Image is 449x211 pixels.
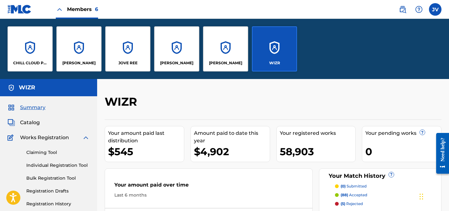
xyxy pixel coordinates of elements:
span: (88) [341,193,348,197]
a: (5) rejected [335,201,433,207]
div: $4,902 [194,145,270,159]
span: Catalog [20,119,40,126]
a: Registration History [26,201,90,207]
p: JOVE REE [118,60,138,66]
img: Close [56,6,63,13]
a: Claiming Tool [26,149,90,156]
img: Summary [8,104,15,111]
div: Your Match History [327,172,433,180]
span: 6 [95,6,98,12]
p: accepted [341,192,367,198]
div: User Menu [429,3,441,16]
div: Your registered works [280,129,356,137]
div: Amount paid to date this year [194,129,270,145]
h5: WIZR [19,84,35,91]
p: JAMES MARTINEZ [62,60,96,66]
div: 0 [365,145,441,159]
iframe: Resource Center [431,128,449,179]
div: Your amount paid over time [114,181,303,192]
a: Accounts[PERSON_NAME] [203,26,248,71]
img: search [399,6,406,13]
p: LUCAS GREY [160,60,193,66]
img: help [415,6,423,13]
img: MLC Logo [8,5,32,14]
img: expand [82,134,90,141]
div: Drag [420,187,423,206]
div: Help [413,3,425,16]
a: Accounts[PERSON_NAME] [56,26,102,71]
a: Public Search [396,3,409,16]
a: Individual Registration Tool [26,162,90,169]
a: Registration Drafts [26,188,90,194]
div: Your pending works [365,129,441,137]
a: SummarySummary [8,104,45,111]
span: Members [67,6,98,13]
span: (5) [341,201,345,206]
p: submitted [341,183,367,189]
span: (0) [341,184,346,188]
div: Last 6 months [114,192,303,198]
span: ? [420,130,425,135]
h2: WIZR [105,95,140,109]
div: Your amount paid last distribution [108,129,184,145]
p: WIZR [269,60,280,66]
a: (88) accepted [335,192,433,198]
a: Bulk Registration Tool [26,175,90,182]
a: AccountsJOVE REE [105,26,150,71]
img: Accounts [8,84,15,92]
img: Works Registration [8,134,16,141]
img: Catalog [8,119,15,126]
a: (0) submitted [335,183,433,189]
a: CatalogCatalog [8,119,40,126]
a: AccountsWIZR [252,26,297,71]
p: CHILL CLOUD PUBLISHING [13,60,47,66]
div: $545 [108,145,184,159]
a: AccountsCHILL CLOUD PUBLISHING [8,26,53,71]
p: RUBEN MEYER [209,60,242,66]
a: Accounts[PERSON_NAME] [154,26,199,71]
div: 58,903 [280,145,356,159]
span: Summary [20,104,45,111]
span: Works Registration [20,134,69,141]
p: rejected [341,201,363,207]
iframe: Chat Widget [418,181,449,211]
span: ? [389,172,394,177]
